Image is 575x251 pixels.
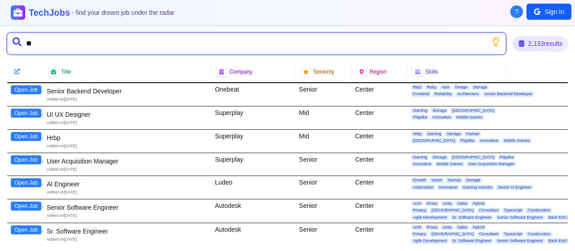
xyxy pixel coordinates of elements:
[502,208,524,213] span: Typescript
[296,176,352,199] div: Senior
[47,213,208,219] div: Added on [DATE]
[510,5,523,18] button: About Techjobs
[471,85,489,90] span: Storage
[411,108,429,113] span: Gaming
[431,108,449,113] span: Storage
[47,203,208,212] div: Senior Software Engineer
[351,83,407,106] div: Center
[411,208,428,213] span: Privacy
[47,143,208,149] div: Added on [DATE]
[351,199,407,223] div: Center
[429,178,444,183] span: Vision
[411,115,429,120] span: Playtika
[411,225,423,230] span: Arch
[47,180,208,189] div: AI Engineer
[433,92,454,97] span: Reliability
[502,232,524,237] span: Typescript
[446,178,463,183] span: Startup
[11,178,41,187] button: Open Job
[478,138,500,143] span: Innovative
[425,85,438,90] span: Ruby
[411,178,428,183] span: Growth
[11,109,41,118] button: Open Job
[47,157,208,166] div: User Acquisition Manager
[411,92,431,97] span: Frontend
[430,232,476,237] span: [GEOGRAPHIC_DATA]
[455,115,484,120] span: Mobile Games
[482,92,534,97] span: Senior Backend Developer
[211,176,295,199] div: Ludeo
[11,155,41,164] button: Open Job
[435,162,464,167] span: Mobile Games
[47,110,208,119] div: UI UX Designer
[431,155,449,160] span: Storage
[453,85,469,90] span: Design
[456,92,481,97] span: Architecture
[351,130,407,153] div: Center
[464,178,482,183] span: Storage
[351,176,407,199] div: Center
[459,138,477,143] span: Playtika
[211,223,295,247] div: Autodesk
[471,225,486,230] span: Hybrid
[451,215,494,220] span: Sr. Software Engineer
[451,238,494,243] span: Sr. Software Engineer
[456,201,469,206] span: Sales
[29,6,174,19] h1: TechJobs
[461,185,494,190] span: Gaming Industry
[502,138,531,143] span: Mobile Games
[430,208,476,213] span: [GEOGRAPHIC_DATA]
[47,87,208,96] div: Senior Backend Developer
[498,155,516,160] span: Playtika
[425,201,439,206] span: Emea
[296,199,352,223] div: Senior
[47,133,208,142] div: Hrbp
[296,130,352,153] div: Mid
[526,232,552,237] span: Construction
[296,223,352,247] div: Senior
[515,7,519,16] span: ?
[477,208,500,213] span: Consultant
[411,238,449,243] span: Agile Development
[431,115,453,120] span: Innovative
[477,232,500,237] span: Consultant
[411,132,424,137] span: Hrbp
[411,138,457,143] span: [GEOGRAPHIC_DATA]
[411,185,435,190] span: Automation
[411,85,423,90] span: R&D
[456,225,469,230] span: Sales
[47,167,208,172] div: Added on [DATE]
[513,36,568,51] div: 2,133 results
[211,130,295,153] div: Superplay
[61,68,71,75] span: Title
[351,106,407,129] div: Center
[450,155,496,160] span: [GEOGRAPHIC_DATA]
[296,106,352,129] div: Mid
[211,106,295,129] div: Superplay
[411,201,423,206] span: Arch
[11,202,41,211] button: Open Job
[47,97,208,102] div: Added on [DATE]
[411,232,428,237] span: Privacy
[471,201,486,206] span: Hybrid
[425,132,443,137] span: Gaming
[466,162,516,167] span: User Acquisition Manager
[211,83,295,106] div: Onebeat
[495,238,545,243] span: Senior Software Engineer
[47,189,208,195] div: Added on [DATE]
[491,37,500,46] button: Show search tips
[411,162,433,167] span: Innovative
[211,199,295,223] div: Autodesk
[495,215,545,220] span: Senior Software Engineer
[411,215,449,220] span: Agile Development
[526,4,571,20] button: Sign In
[464,132,482,137] span: Partner
[437,185,460,190] span: Innovation
[314,68,335,75] span: Seniority
[11,225,41,234] button: Open Job
[445,132,463,137] span: Storage
[296,83,352,106] div: Senior
[450,108,496,113] span: [GEOGRAPHIC_DATA]
[440,85,451,90] span: Apis
[47,237,208,242] div: Added on [DATE]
